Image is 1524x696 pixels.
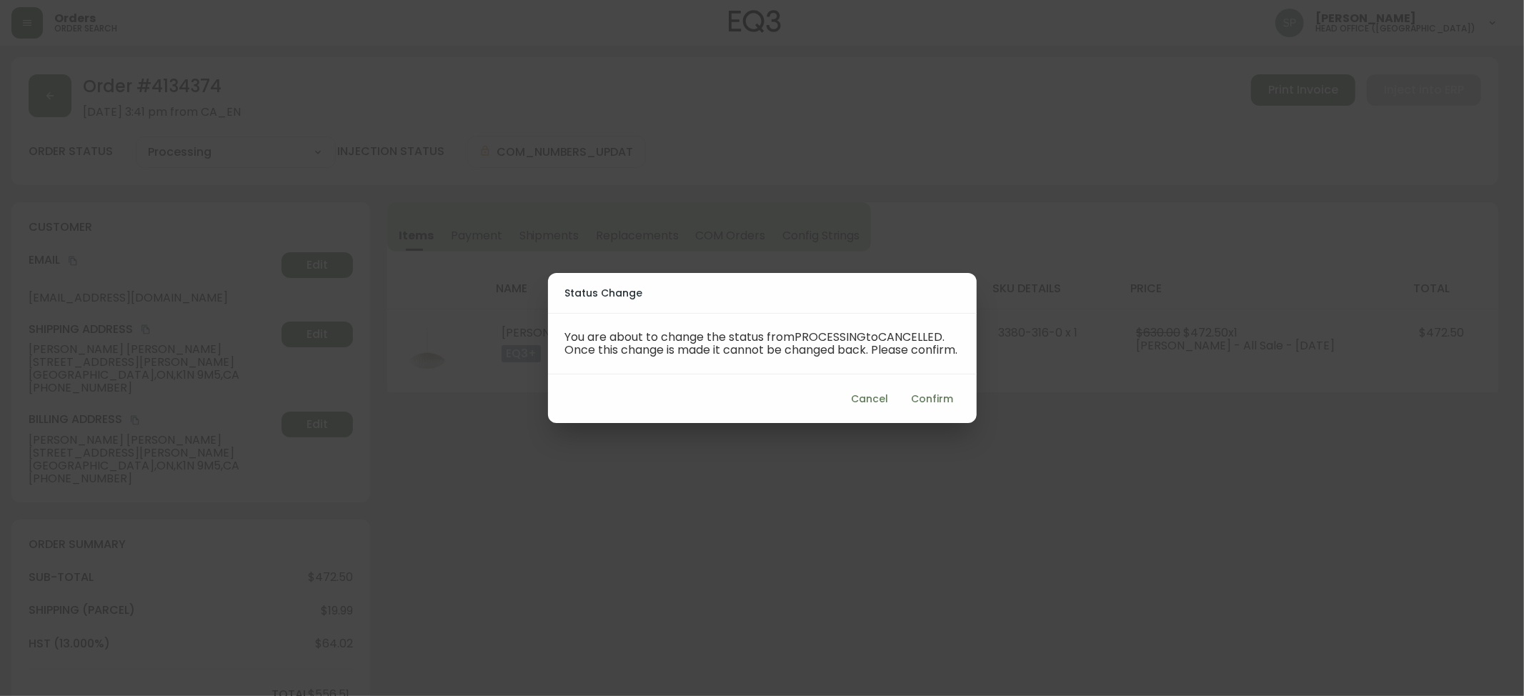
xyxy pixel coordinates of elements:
button: Cancel [846,386,895,412]
h2: Status Change [565,284,960,302]
button: Confirm [906,386,960,412]
span: Cancel [852,390,889,408]
p: You are about to change the status from PROCESSING to CANCELLED . Once this change is made it can... [565,331,960,357]
span: Confirm [912,390,954,408]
